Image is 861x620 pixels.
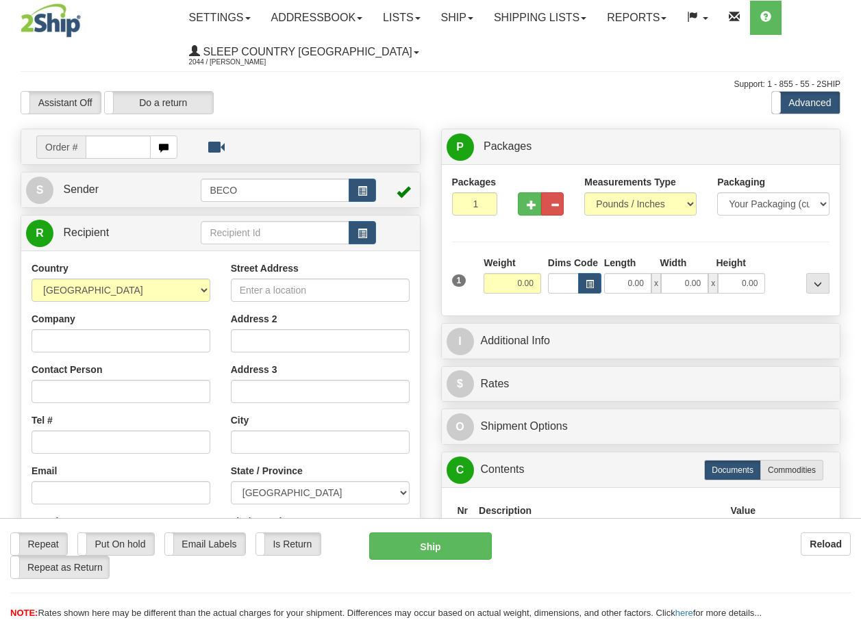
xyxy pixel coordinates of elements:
span: Recipient [63,227,109,238]
div: Support: 1 - 855 - 55 - 2SHIP [21,79,840,90]
span: Sender [63,183,99,195]
label: Tel # [32,413,53,427]
img: logo2044.jpg [21,3,81,38]
input: Enter a location [231,279,410,302]
span: Order # [36,135,86,159]
label: City [231,413,249,427]
label: Height [716,256,746,270]
label: Packages [452,175,497,189]
span: Sleep Country [GEOGRAPHIC_DATA] [200,46,412,57]
button: Ship [369,532,492,560]
label: Address 3 [231,363,277,376]
label: Repeat as Return [11,556,109,578]
a: CContents [447,456,836,484]
b: Reload [810,539,842,550]
label: Street Address [231,261,299,275]
iframe: chat widget [829,240,860,380]
a: Settings [179,1,261,35]
label: Email [32,464,57,478]
span: 2044 / [PERSON_NAME] [189,55,292,69]
label: Packaging [717,175,765,189]
span: I [447,328,474,355]
span: NOTE: [10,608,38,618]
label: Documents [704,460,761,480]
a: Ship [431,1,484,35]
div: ... [806,273,829,294]
span: S [26,177,53,204]
label: Assistant Off [21,92,101,114]
a: OShipment Options [447,413,836,441]
button: Reload [801,532,851,556]
label: Is Return [256,533,321,555]
input: Recipient Id [201,221,349,244]
label: Contact Person [32,363,102,376]
label: Put On hold [78,533,154,555]
a: Reports [597,1,677,35]
label: Do a return [105,92,213,114]
label: Width [660,256,687,270]
input: Sender Id [201,179,349,202]
span: 1 [452,274,466,287]
a: Shipping lists [484,1,597,35]
span: x [708,273,718,294]
label: Tax Id [32,515,58,528]
label: Company [32,312,75,326]
label: Zip / Postal [231,515,282,528]
label: Measurements Type [584,175,676,189]
span: Packages [484,140,532,152]
a: Addressbook [261,1,373,35]
a: R Recipient [26,219,182,247]
span: P [447,133,474,161]
label: Commodities [760,460,823,480]
a: IAdditional Info [447,327,836,355]
th: Description [473,498,725,524]
a: here [675,608,693,618]
label: Advanced [772,92,840,114]
span: R [26,220,53,247]
a: Sleep Country [GEOGRAPHIC_DATA] 2044 / [PERSON_NAME] [179,35,429,69]
a: P Packages [447,133,836,161]
span: $ [447,370,474,398]
a: Lists [373,1,430,35]
label: Address 2 [231,312,277,326]
label: Length [604,256,636,270]
a: $Rates [447,370,836,398]
span: C [447,456,474,484]
label: Country [32,261,68,275]
label: State / Province [231,464,303,478]
label: Dims Code [548,256,597,270]
label: Repeat [11,533,67,555]
th: Value [725,498,761,524]
a: S Sender [26,176,201,204]
span: x [651,273,661,294]
th: Nr [452,498,474,524]
label: Weight [484,256,515,270]
label: Email Labels [165,533,245,555]
span: O [447,413,474,441]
